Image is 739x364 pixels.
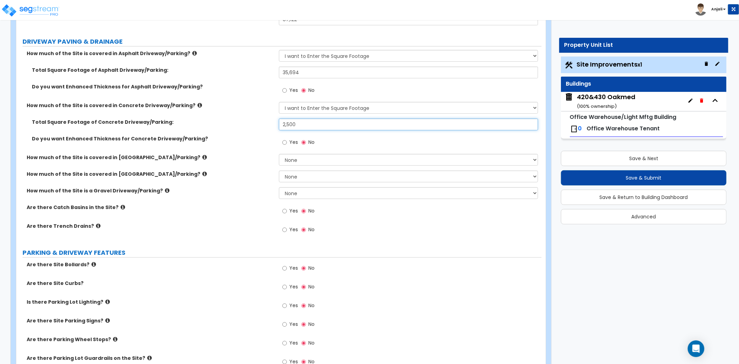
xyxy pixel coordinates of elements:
span: No [308,207,315,214]
label: How much of the Site is covered in Asphalt Driveway/Parking? [27,50,274,57]
label: Are there Parking Lot Guardrails on the Site? [27,355,274,362]
div: Property Unit List [564,41,723,49]
input: Yes [282,339,287,347]
input: Yes [282,87,287,94]
i: click for more info! [202,155,207,160]
span: 420&430 Oakmed [564,93,635,110]
label: How much of the Site is covered in [GEOGRAPHIC_DATA]/Parking? [27,171,274,177]
label: Total Square Footage of Concrete Driveway/Parking: [32,119,274,125]
input: No [301,226,306,234]
i: click for more info! [165,188,169,193]
img: logo_pro_r.png [1,3,60,17]
label: Are there Parking Wheel Stops? [27,336,274,343]
input: No [301,87,306,94]
img: door.png [570,125,578,133]
label: How much of the Site is a Gravel Driveway/Parking? [27,187,274,194]
button: Save & Next [561,151,727,166]
input: No [301,321,306,328]
input: Yes [282,283,287,291]
img: Construction.png [564,61,573,70]
span: Yes [289,139,298,146]
label: Are there Site Parking Signs? [27,317,274,324]
i: click for more info! [113,337,117,342]
label: Do you want Enhanced Thickness for Concrete Driveway/Parking? [32,135,274,142]
input: Yes [282,226,287,234]
div: 420&430 Oakmed [577,93,635,110]
input: Yes [282,321,287,328]
button: Advanced [561,209,727,224]
input: No [301,265,306,272]
input: Yes [282,302,287,310]
label: Are there Site Curbs? [27,280,274,287]
label: DRIVEWAY PAVING & DRAINAGE [23,37,542,46]
input: No [301,139,306,146]
label: Total Square Footage of Asphalt Driveway/Parking: [32,67,274,73]
small: x1 [638,61,642,68]
span: No [308,302,315,309]
span: No [308,321,315,328]
span: No [308,283,315,290]
input: No [301,302,306,310]
label: How much of the Site is covered in [GEOGRAPHIC_DATA]/Parking? [27,154,274,161]
span: No [308,226,315,233]
input: Yes [282,265,287,272]
i: click for more info! [147,355,152,361]
label: Is there Parking Lot Lighting? [27,298,274,305]
button: Save & Return to Building Dashboard [561,190,727,205]
input: No [301,283,306,291]
span: Yes [289,283,298,290]
label: Are there Site Bollards? [27,261,274,268]
b: Anjali [711,7,722,12]
img: avatar.png [695,3,707,16]
i: click for more info! [105,318,110,323]
span: No [308,265,315,271]
span: Yes [289,339,298,346]
button: Save & Submit [561,170,727,185]
input: Yes [282,207,287,215]
small: Office Warehouse/Light Mftg Building [570,113,677,121]
span: Yes [289,207,298,214]
span: No [308,339,315,346]
span: No [308,87,315,94]
label: Are there Trench Drains? [27,223,274,229]
small: ( 100 % ownership) [577,103,617,110]
label: How much of the Site is covered in Concrete Driveway/Parking? [27,102,274,109]
label: Are there Catch Basins in the Site? [27,204,274,211]
span: No [308,139,315,146]
img: building.svg [564,93,573,102]
i: click for more info! [105,299,110,304]
input: Yes [282,139,287,146]
span: 0 [578,124,582,132]
input: No [301,207,306,215]
span: Site Improvements [577,60,642,69]
span: Yes [289,321,298,328]
label: Do you want Enhanced Thickness for Asphalt Driveway/Parking? [32,83,274,90]
span: Yes [289,87,298,94]
i: click for more info! [91,262,96,267]
i: click for more info! [121,205,125,210]
div: Buildings [566,80,721,88]
span: Office Warehouse Tenant [587,124,660,132]
span: Yes [289,302,298,309]
div: Open Intercom Messenger [688,340,704,357]
i: click for more info! [202,171,207,176]
i: click for more info! [192,51,197,56]
input: No [301,339,306,347]
span: Yes [289,265,298,271]
label: PARKING & DRIVEWAY FEATURES [23,248,542,257]
span: Yes [289,226,298,233]
i: click for more info! [96,223,100,228]
i: click for more info! [197,103,202,108]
